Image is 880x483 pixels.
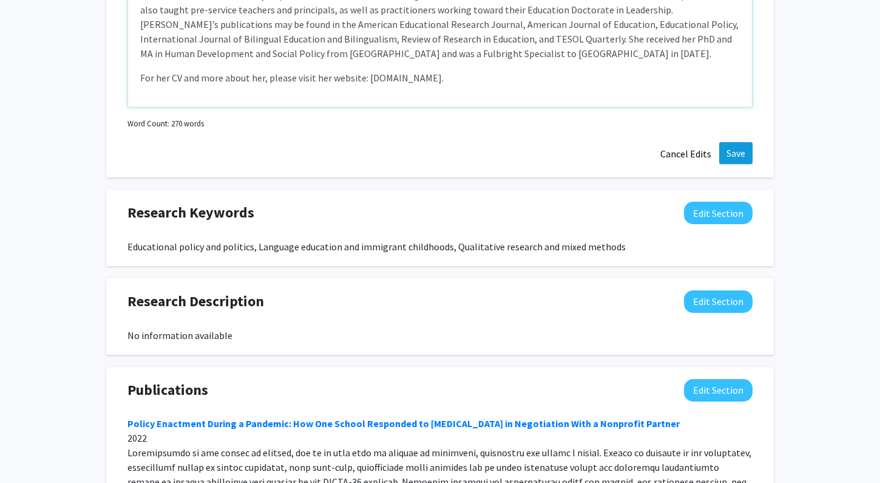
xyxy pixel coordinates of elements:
[127,290,264,312] span: Research Description
[127,202,254,224] span: Research Keywords
[684,202,753,224] button: Edit Research Keywords
[127,239,753,254] div: Educational policy and politics, Language education and immigrant childhoods, Qualitative researc...
[127,379,208,401] span: Publications
[127,328,753,343] div: No information available
[652,142,719,165] button: Cancel Edits
[127,118,204,129] small: Word Count: 270 words
[127,417,680,430] a: Policy Enactment During a Pandemic: How One School Responded to [MEDICAL_DATA] in Negotiation Wit...
[140,70,740,85] p: For her CV and more about her, please visit her website: [DOMAIN_NAME].
[719,142,753,164] button: Save
[9,428,52,474] iframe: Chat
[684,290,753,313] button: Edit Research Description
[684,379,753,402] button: Edit Publications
